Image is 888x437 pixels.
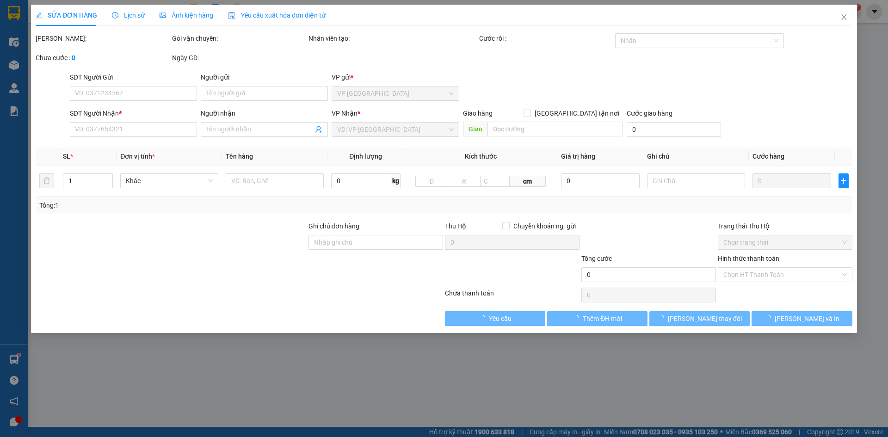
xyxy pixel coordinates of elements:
button: Close [831,5,857,31]
span: [PERSON_NAME] và In [775,314,839,324]
span: Lịch sử [112,12,145,19]
span: Giá trị hàng [561,153,595,160]
img: icon [228,12,235,19]
span: Đơn vị tính [121,153,155,160]
input: R [448,176,481,187]
label: Hình thức thanh toán [718,255,779,262]
span: Định lượng [349,153,382,160]
span: clock-circle [112,12,118,18]
div: Ngày GD: [172,53,307,63]
button: plus [839,173,849,188]
div: Nhân viên tạo: [308,33,477,43]
input: Ghi chú đơn hàng [308,235,443,250]
div: Chưa cước : [36,53,170,63]
input: Ghi Chú [647,173,746,188]
span: edit [36,12,42,18]
div: Trạng thái Thu Hộ [718,221,852,231]
span: Chọn trạng thái [723,235,847,249]
div: VP gửi [332,72,459,82]
span: SL [63,153,70,160]
div: Người nhận [201,108,328,118]
div: SĐT Người Nhận [70,108,197,118]
span: Tên hàng [226,153,253,160]
span: close [840,13,848,21]
button: [PERSON_NAME] và In [752,311,852,326]
span: picture [160,12,166,18]
button: [PERSON_NAME] thay đổi [649,311,750,326]
span: Chuyển khoản ng. gửi [510,221,580,231]
span: kg [391,173,401,188]
span: loading [658,315,668,321]
input: D [416,176,449,187]
div: Cước rồi : [479,33,614,43]
span: Tổng cước [581,255,612,262]
th: Ghi chú [644,148,749,166]
input: Cước giao hàng [627,122,721,137]
button: Yêu cầu [445,311,545,326]
div: Chưa thanh toán [444,288,580,304]
span: Yêu cầu [489,314,512,324]
span: Kích thước [465,153,497,160]
button: delete [39,173,54,188]
span: Cước hàng [752,153,784,160]
span: Khác [126,174,213,188]
label: Ghi chú đơn hàng [308,222,359,230]
span: [GEOGRAPHIC_DATA] tận nơi [531,108,623,118]
span: loading [573,315,583,321]
span: Ảnh kiện hàng [160,12,213,19]
span: [PERSON_NAME] thay đổi [668,314,742,324]
b: 0 [72,54,75,62]
span: cm [510,176,546,187]
span: VP Đà Lạt [338,86,454,100]
input: C [480,176,510,187]
span: Yêu cầu xuất hóa đơn điện tử [228,12,326,19]
input: Dọc đường [487,122,623,136]
div: SĐT Người Gửi [70,72,197,82]
div: Gói vận chuyển: [172,33,307,43]
span: Thêm ĐH mới [583,314,622,324]
button: Thêm ĐH mới [547,311,647,326]
div: Tổng: 1 [39,200,343,210]
span: loading [765,315,775,321]
span: Giao hàng [463,110,493,117]
input: 0 [752,173,831,188]
label: Cước giao hàng [627,110,672,117]
span: loading [479,315,489,321]
span: VP Nhận [332,110,358,117]
input: VD: Bàn, Ghế [226,173,324,188]
span: Giao [463,122,487,136]
div: [PERSON_NAME]: [36,33,170,43]
span: plus [839,177,848,185]
div: Người gửi [201,72,328,82]
span: SỬA ĐƠN HÀNG [36,12,97,19]
span: Thu Hộ [445,222,466,230]
span: user-add [315,126,323,133]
